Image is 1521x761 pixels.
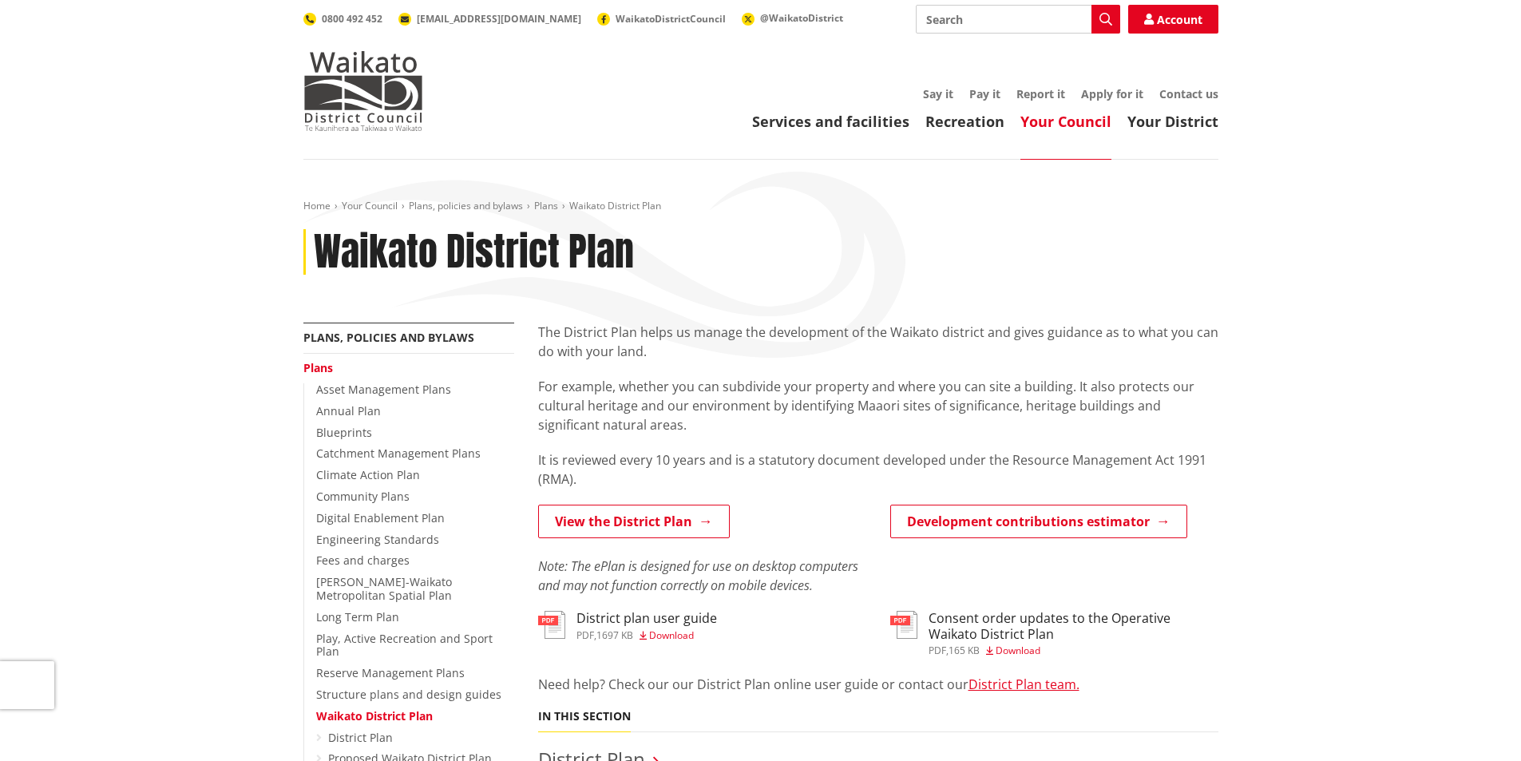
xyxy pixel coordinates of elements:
[969,86,1000,101] a: Pay it
[316,553,410,568] a: Fees and charges
[890,611,917,639] img: document-pdf.svg
[538,675,1218,694] p: Need help? Check our our District Plan online user guide or contact our
[316,510,445,525] a: Digital Enablement Plan
[576,611,717,626] h3: District plan user guide
[538,557,858,594] em: Note: The ePlan is designed for use on desktop computers and may not function correctly on mobile...
[576,628,594,642] span: pdf
[316,489,410,504] a: Community Plans
[417,12,581,26] span: [EMAIL_ADDRESS][DOMAIN_NAME]
[303,200,1218,213] nav: breadcrumb
[597,12,726,26] a: WaikatoDistrictCouncil
[398,12,581,26] a: [EMAIL_ADDRESS][DOMAIN_NAME]
[1128,5,1218,34] a: Account
[916,5,1120,34] input: Search input
[303,12,382,26] a: 0800 492 452
[538,377,1218,434] p: For example, whether you can subdivide your property and where you can site a building. It also p...
[303,360,333,375] a: Plans
[316,708,433,723] a: Waikato District Plan
[342,199,398,212] a: Your Council
[1127,112,1218,131] a: Your District
[538,611,717,640] a: District plan user guide pdf,1697 KB Download
[1016,86,1065,101] a: Report it
[929,646,1218,656] div: ,
[1159,86,1218,101] a: Contact us
[316,687,501,702] a: Structure plans and design guides
[760,11,843,25] span: @WaikatoDistrict
[1020,112,1111,131] a: Your Council
[1081,86,1143,101] a: Apply for it
[303,199,331,212] a: Home
[649,628,694,642] span: Download
[890,611,1218,655] a: Consent order updates to the Operative Waikato District Plan pdf,165 KB Download
[929,611,1218,641] h3: Consent order updates to the Operative Waikato District Plan
[303,51,423,131] img: Waikato District Council - Te Kaunihera aa Takiwaa o Waikato
[569,199,661,212] span: Waikato District Plan
[576,631,717,640] div: ,
[316,446,481,461] a: Catchment Management Plans
[316,467,420,482] a: Climate Action Plan
[996,644,1040,657] span: Download
[409,199,523,212] a: Plans, policies and bylaws
[316,609,399,624] a: Long Term Plan
[314,229,634,275] h1: Waikato District Plan
[538,611,565,639] img: document-pdf.svg
[752,112,909,131] a: Services and facilities
[596,628,633,642] span: 1697 KB
[616,12,726,26] span: WaikatoDistrictCouncil
[303,330,474,345] a: Plans, policies and bylaws
[316,631,493,660] a: Play, Active Recreation and Sport Plan
[316,403,381,418] a: Annual Plan
[316,574,452,603] a: [PERSON_NAME]-Waikato Metropolitan Spatial Plan
[923,86,953,101] a: Say it
[968,676,1079,693] a: District Plan team.
[538,710,631,723] h5: In this section
[929,644,946,657] span: pdf
[949,644,980,657] span: 165 KB
[316,532,439,547] a: Engineering Standards
[538,323,1218,361] p: The District Plan helps us manage the development of the Waikato district and gives guidance as t...
[322,12,382,26] span: 0800 492 452
[538,505,730,538] a: View the District Plan
[316,382,451,397] a: Asset Management Plans
[316,425,372,440] a: Blueprints
[890,505,1187,538] a: Development contributions estimator
[534,199,558,212] a: Plans
[316,665,465,680] a: Reserve Management Plans
[538,450,1218,489] p: It is reviewed every 10 years and is a statutory document developed under the Resource Management...
[328,730,393,745] a: District Plan
[925,112,1004,131] a: Recreation
[742,11,843,25] a: @WaikatoDistrict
